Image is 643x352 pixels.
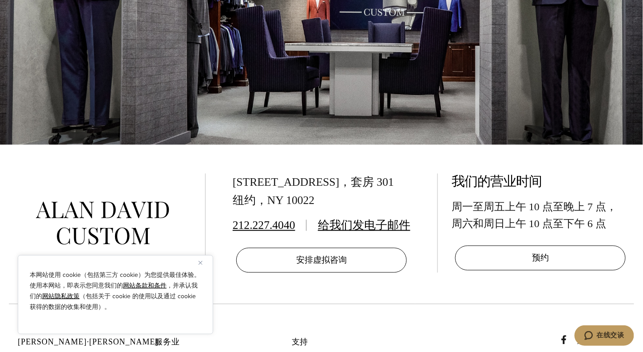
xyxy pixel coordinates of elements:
a: 安排虚拟咨询 [236,248,407,273]
h2: 服务业 [155,338,269,348]
button: 关闭 [198,257,209,268]
a: 212.227.4040 [233,219,295,232]
a: 网站隐私政策 [42,292,79,301]
a: 脸书 [560,327,576,344]
span: 安排虚拟咨询 [296,254,347,267]
h2: [PERSON_NAME]·[PERSON_NAME] [18,338,132,348]
h2: 我们的营业时间 [452,174,629,190]
div: 周一至周五上午 10 点至晚上 7 点， 周六和周日上午 10 点至下午 6 点 [452,199,629,233]
img: 关闭 [198,261,202,265]
a: 预约 [455,246,626,271]
span: 预约 [532,252,549,264]
a: 给我们发电子邮件 [318,219,410,232]
img: 艾伦·大卫·定制 [36,202,169,245]
a: 网站条款和条件 [123,281,167,290]
div: [STREET_ADDRESS]，套房 301 纽约，NY 10022 [233,174,410,210]
h2: 支持 [292,338,406,348]
p: 本网站使用 cookie（包括第三方 cookie）为您提供最佳体验。使用本网站，即表示您同意我们的 ，并承认我们的 （包括关于 cookie 的使用以及通过 cookie 获得的数据的收集和使用）。 [30,270,201,312]
iframe: 打开一个小组件，您可以在其中与我们的一个专员进行在线交谈 [574,325,634,348]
